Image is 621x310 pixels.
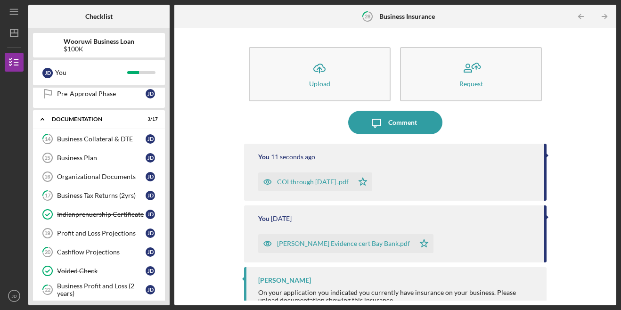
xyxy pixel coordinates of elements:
tspan: 22 [45,287,50,293]
div: COI through [DATE] .pdf [277,178,349,186]
button: [PERSON_NAME] Evidence cert Bay Bank.pdf [258,234,433,253]
tspan: 15 [44,155,50,161]
div: 3 / 17 [141,116,158,122]
div: J D [146,228,155,238]
div: Business Collateral & DTE [57,135,146,143]
div: J D [146,285,155,294]
div: [PERSON_NAME] Evidence cert Bay Bank.pdf [277,240,410,247]
a: 17Business Tax Returns (2yrs)JD [38,186,160,205]
b: Wooruwi Business Loan [64,38,134,45]
div: Cashflow Projections [57,248,146,256]
div: J D [146,210,155,219]
a: 14Business Collateral & DTEJD [38,130,160,148]
div: On your application you indicated you currently have insurance on your business. Please upload do... [258,289,538,304]
button: COI through [DATE] .pdf [258,172,372,191]
a: 20Cashflow ProjectionsJD [38,243,160,261]
div: Business Profit and Loss (2 years) [57,282,146,297]
div: Pre-Approval Phase [57,90,146,98]
div: J D [146,89,155,98]
div: J D [146,153,155,163]
button: Comment [348,111,442,134]
div: J D [146,191,155,200]
button: Upload [249,47,391,101]
button: Request [400,47,542,101]
tspan: 28 [365,13,370,19]
div: J D [146,247,155,257]
div: You [258,215,270,222]
tspan: 19 [44,230,50,236]
div: J D [42,68,53,78]
div: You [258,153,270,161]
div: Comment [388,111,417,134]
div: Business Tax Returns (2yrs) [57,192,146,199]
tspan: 20 [45,249,51,255]
div: J D [146,134,155,144]
tspan: 14 [45,136,51,142]
a: Voided CheckJD [38,261,160,280]
a: 15Business PlanJD [38,148,160,167]
div: Indianprenuership Certificate [57,211,146,218]
div: $100K [64,45,134,53]
text: JD [11,294,17,299]
tspan: 17 [45,193,51,199]
div: J D [146,266,155,276]
b: Business Insurance [379,13,435,20]
div: Voided Check [57,267,146,275]
a: 19Profit and Loss ProjectionsJD [38,224,160,243]
div: Request [459,80,483,87]
time: 2025-01-16 01:10 [271,215,292,222]
a: Pre-Approval PhaseJD [38,84,160,103]
div: J D [146,172,155,181]
time: 2025-08-12 23:56 [271,153,315,161]
div: You [55,65,127,81]
b: Checklist [85,13,113,20]
a: 22Business Profit and Loss (2 years)JD [38,280,160,299]
a: Indianprenuership CertificateJD [38,205,160,224]
a: 16Organizational DocumentsJD [38,167,160,186]
div: Documentation [52,116,134,122]
tspan: 16 [44,174,50,179]
div: [PERSON_NAME] [258,277,311,284]
div: Upload [309,80,330,87]
div: Business Plan [57,154,146,162]
button: JD [5,286,24,305]
div: Profit and Loss Projections [57,229,146,237]
div: Organizational Documents [57,173,146,180]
